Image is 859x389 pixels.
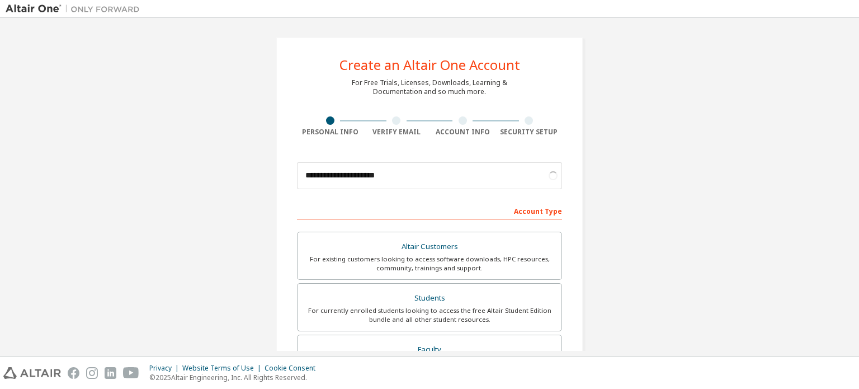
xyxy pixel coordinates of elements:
img: altair_logo.svg [3,367,61,379]
div: Privacy [149,364,182,373]
img: youtube.svg [123,367,139,379]
div: Cookie Consent [265,364,322,373]
div: Create an Altair One Account [339,58,520,72]
img: facebook.svg [68,367,79,379]
div: Security Setup [496,128,563,137]
div: Website Terms of Use [182,364,265,373]
div: Account Info [429,128,496,137]
p: © 2025 Altair Engineering, Inc. All Rights Reserved. [149,373,322,382]
div: For existing customers looking to access software downloads, HPC resources, community, trainings ... [304,255,555,273]
div: For Free Trials, Licenses, Downloads, Learning & Documentation and so much more. [352,78,507,96]
div: Account Type [297,201,562,219]
div: For currently enrolled students looking to access the free Altair Student Edition bundle and all ... [304,306,555,324]
img: linkedin.svg [105,367,116,379]
div: Verify Email [364,128,430,137]
div: Students [304,290,555,306]
div: Altair Customers [304,239,555,255]
div: Personal Info [297,128,364,137]
img: instagram.svg [86,367,98,379]
div: Faculty [304,342,555,358]
img: Altair One [6,3,145,15]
